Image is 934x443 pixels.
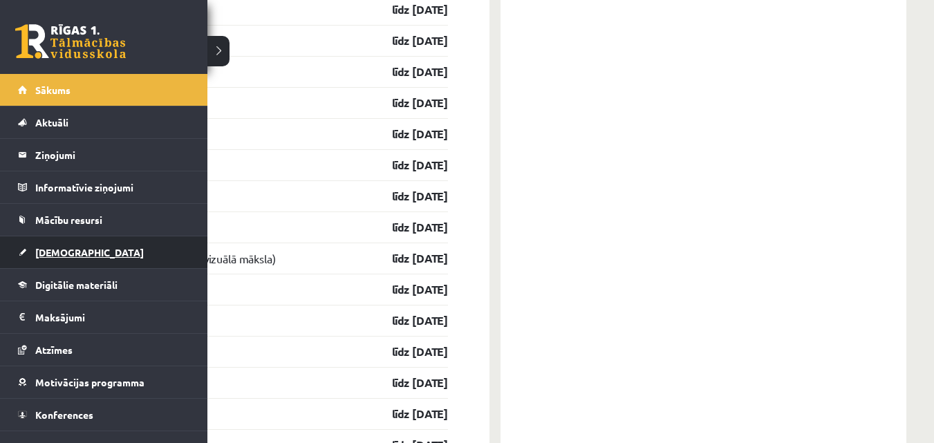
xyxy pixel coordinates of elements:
[18,139,190,171] a: Ziņojumi
[15,24,126,59] a: Rīgas 1. Tālmācības vidusskola
[35,343,73,356] span: Atzīmes
[18,236,190,268] a: [DEMOGRAPHIC_DATA]
[35,408,93,421] span: Konferences
[368,32,448,49] a: līdz [DATE]
[18,74,190,106] a: Sākums
[35,301,190,333] legend: Maksājumi
[18,301,190,333] a: Maksājumi
[35,84,71,96] span: Sākums
[368,375,448,391] a: līdz [DATE]
[368,1,448,18] a: līdz [DATE]
[35,171,190,203] legend: Informatīvie ziņojumi
[368,219,448,236] a: līdz [DATE]
[368,406,448,422] a: līdz [DATE]
[368,157,448,173] a: līdz [DATE]
[18,204,190,236] a: Mācību resursi
[35,279,118,291] span: Digitālie materiāli
[368,64,448,80] a: līdz [DATE]
[18,106,190,138] a: Aktuāli
[368,343,448,360] a: līdz [DATE]
[368,95,448,111] a: līdz [DATE]
[35,214,102,226] span: Mācību resursi
[35,139,190,171] legend: Ziņojumi
[368,281,448,298] a: līdz [DATE]
[35,246,144,258] span: [DEMOGRAPHIC_DATA]
[35,116,68,129] span: Aktuāli
[368,250,448,267] a: līdz [DATE]
[368,126,448,142] a: līdz [DATE]
[18,399,190,431] a: Konferences
[18,334,190,366] a: Atzīmes
[35,376,144,388] span: Motivācijas programma
[18,171,190,203] a: Informatīvie ziņojumi
[368,188,448,205] a: līdz [DATE]
[18,366,190,398] a: Motivācijas programma
[18,269,190,301] a: Digitālie materiāli
[368,312,448,329] a: līdz [DATE]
